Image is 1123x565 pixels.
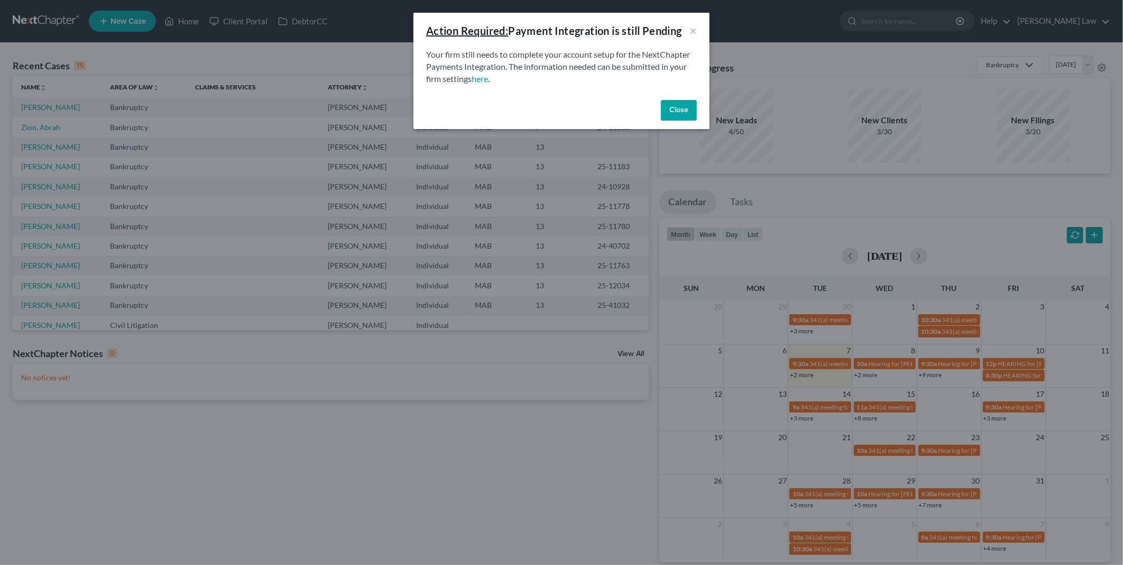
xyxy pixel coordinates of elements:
[426,49,697,85] p: Your firm still needs to complete your account setup for the NextChapter Payments Integration. Th...
[472,74,488,84] a: here
[689,24,697,37] button: ×
[426,24,508,37] u: Action Required:
[426,23,682,38] div: Payment Integration is still Pending
[661,100,697,121] button: Close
